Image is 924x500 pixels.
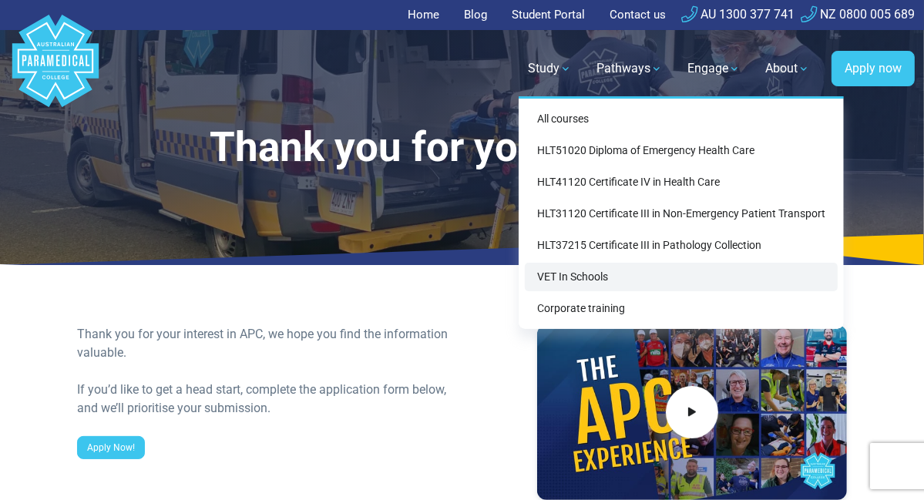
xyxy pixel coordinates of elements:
a: Corporate training [525,294,838,323]
a: HLT31120 Certificate III in Non-Emergency Patient Transport [525,200,838,228]
a: About [756,47,819,90]
a: AU 1300 377 741 [681,7,795,22]
a: HLT51020 Diploma of Emergency Health Care [525,136,838,165]
a: HLT41120 Certificate IV in Health Care [525,168,838,196]
a: HLT37215 Certificate III in Pathology Collection [525,231,838,260]
h1: Thank you for your enquiry! [77,123,847,172]
a: VET In Schools [525,263,838,291]
div: Study [519,96,844,329]
a: Apply now [832,51,915,86]
a: Engage [678,47,750,90]
a: Study [519,47,581,90]
a: Pathways [587,47,672,90]
a: Apply Now! [77,436,145,459]
a: All courses [525,105,838,133]
a: NZ 0800 005 689 [801,7,915,22]
a: Australian Paramedical College [9,30,102,108]
div: Thank you for your interest in APC, we hope you find the information valuable. [77,325,452,362]
div: If you’d like to get a head start, complete the application form below, and we’ll prioritise your... [77,381,452,418]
